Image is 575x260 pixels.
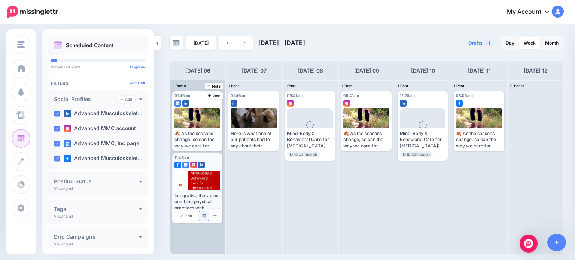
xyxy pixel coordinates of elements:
img: facebook-square.png [174,162,181,168]
p: Viewing all [54,186,73,191]
img: instagram-square.png [190,162,197,168]
div: Here is what one of our patients had to say about their experience at Advanced MMC, Inc. "Had a g... [231,131,276,149]
a: Post [206,92,223,99]
img: calendar-grey-darker.png [173,40,180,46]
div: Open Intercom Messenger [520,235,538,253]
a: Month [541,37,563,49]
p: Viewing all [54,242,73,246]
img: instagram-square.png [287,100,294,107]
h4: Drip Campaigns [54,234,139,239]
label: Advanced Musculoskelet… [64,110,143,117]
h4: [DATE] 06 [185,66,210,75]
span: 1 Post [228,83,239,88]
div: 🍂 As the seasons change, so can the way we care for [MEDICAL_DATA]. 🍂 What small shifts can you m... [174,131,220,149]
a: Clear All [130,80,145,85]
span: 11:43pm [174,155,189,160]
img: linkedin-square.png [231,100,237,107]
img: pencil.png [180,214,183,218]
span: 09:41am [287,93,303,98]
img: menu.png [17,41,25,48]
span: 01:46pm [231,93,246,98]
h4: [DATE] 08 [298,66,323,75]
h4: [DATE] 11 [468,66,491,75]
span: Drip Campaign [400,151,433,157]
span: 08:00am [456,93,473,98]
img: linkedin-square.png [182,100,189,107]
a: Day [501,37,519,49]
span: Drafts [469,41,483,45]
p: Viewing all [54,214,73,218]
img: linkedin-square.png [198,162,205,168]
h4: Posting Status [54,179,139,184]
a: Week [519,37,540,49]
h4: [DATE] 12 [524,66,548,75]
img: google_business-square.png [174,100,181,107]
div: 🍂 As the seasons change, so can the way we care for [MEDICAL_DATA]. 🍂 What small shifts can you m... [343,131,389,149]
span: Note [207,84,221,88]
img: linkedin-square.png [64,110,71,117]
h4: [DATE] 10 [411,66,435,75]
div: Loading [412,120,433,140]
img: Missinglettr [7,6,58,18]
span: 1 Post [341,83,352,88]
div: Integrative therapies combine physical practices with supportive health approaches to reduce pain... [174,193,220,211]
span: Drip Campaign [287,151,320,157]
span: 09:41am [343,93,359,98]
h4: [DATE] 09 [354,66,379,75]
span: 01:46pm [174,93,190,98]
span: 2 Posts [172,83,186,88]
a: Edit [174,211,198,221]
h4: Tags [54,207,139,212]
img: linkedin-square.png [400,100,407,107]
span: 0 Posts [510,83,524,88]
img: facebook-square.png [456,100,463,107]
div: Mind-Body & Behavioral Care for [MEDICAL_DATA]: [URL] #EvolvingChallenges #OverlappingConditions ... [287,131,333,149]
div: 🍂 As the seasons change, so can the way we care for [MEDICAL_DATA]. 🍂 What small shifts can you m... [456,131,502,149]
a: Note [205,83,223,89]
div: Mind-Body & Behavioral Care for [MEDICAL_DATA]: [URL] #EvolvingChallenges #OverlappingConditions ... [400,131,445,149]
img: instagram-square.png [343,100,350,107]
img: calendar-grey-darker.png [202,214,206,218]
span: 1 Post [454,83,465,88]
img: google_business-square.png [64,140,71,147]
span: [DATE] - [DATE] [258,39,305,46]
h4: Filters [51,80,145,86]
a: Drafts1 [464,36,498,50]
a: Add [118,96,135,103]
p: Scheduled Posts [51,65,145,69]
span: 1 Post [285,83,296,88]
a: Upgrade [130,65,145,69]
h4: Social Profiles [54,97,118,102]
img: facebook-square.png [64,155,71,162]
label: Advanced MMC, Inc page [64,140,139,147]
img: google_business-square.png [182,162,189,168]
label: Advanced MMC account [64,125,136,132]
a: My Account [499,3,564,21]
img: instagram-square.png [64,125,71,132]
span: Edit [185,214,192,218]
span: 1 Post [398,83,408,88]
h4: [DATE] 07 [242,66,267,75]
img: calendar.png [54,41,62,49]
span: 12:28am [400,93,415,98]
label: Advanced Musculoskelet… [64,155,143,162]
p: Scheduled Content [66,43,113,48]
a: [DATE] [186,36,216,50]
span: 1 [484,39,494,46]
span: Post [208,94,221,98]
div: Loading [300,120,320,140]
